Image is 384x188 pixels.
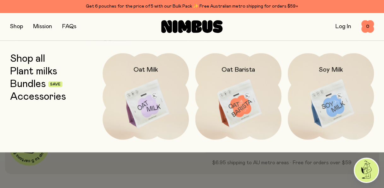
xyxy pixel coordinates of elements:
[103,53,189,140] a: Oat Milk
[222,66,255,73] h2: Oat Barista
[10,91,66,103] a: Accessories
[335,24,351,29] a: Log In
[33,24,52,29] a: Mission
[10,3,374,10] div: Get 6 pouches for the price of 5 with our Bulk Pack ✨ Free Australian metro shipping for orders $59+
[10,78,46,90] a: Bundles
[288,53,374,140] a: Soy Milk
[355,159,378,182] img: agent
[319,66,343,73] h2: Soy Milk
[133,66,158,73] h2: Oat Milk
[10,53,45,65] a: Shop all
[50,83,61,86] span: Save
[62,24,76,29] a: FAQs
[361,20,374,33] button: 0
[10,66,57,77] a: Plant milks
[195,53,281,140] a: Oat Barista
